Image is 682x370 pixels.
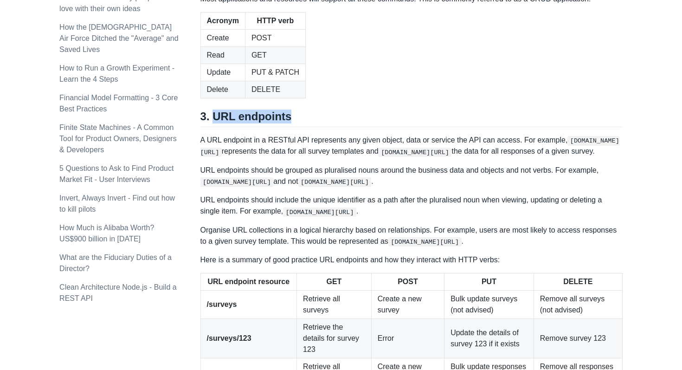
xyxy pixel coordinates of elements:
a: What are the Fiduciary Duties of a Director? [59,253,172,273]
code: [DOMAIN_NAME][URL] [200,177,274,187]
td: Read [200,46,245,64]
th: DELETE [534,273,622,291]
td: Update [200,64,245,81]
td: DELETE [245,81,305,98]
code: [DOMAIN_NAME][URL] [379,148,452,157]
h2: 3. URL endpoints [200,110,623,127]
p: URL endpoints should be grouped as pluralised nouns around the business data and objects and not ... [200,165,623,187]
td: Create a new survey [371,291,444,319]
a: Finite State Machines - A Common Tool for Product Owners, Designers & Developers [59,123,177,154]
strong: /surveys/123 [207,334,251,342]
td: PUT & PATCH [245,64,305,81]
td: Delete [200,81,245,98]
td: Update the details of survey 123 if it exists [444,319,534,358]
code: [DOMAIN_NAME][URL] [283,208,356,217]
td: Retrieve all surveys [297,291,372,319]
th: GET [297,273,372,291]
th: URL endpoint resource [200,273,297,291]
p: Organise URL collections in a logical hierarchy based on relationships. For example, users are mo... [200,225,623,247]
strong: /surveys [207,300,237,308]
td: Remove survey 123 [534,319,622,358]
th: Acronym [200,12,245,29]
th: PUT [444,273,534,291]
code: [DOMAIN_NAME][URL] [298,177,372,187]
a: Clean Architecture Node.js - Build a REST API [59,283,177,302]
a: How Much is Alibaba Worth? US$900 billion in [DATE] [59,224,154,243]
td: GET [245,46,305,64]
td: Bulk update surveys (not advised) [444,291,534,319]
td: Remove all surveys (not advised) [534,291,622,319]
th: POST [371,273,444,291]
th: HTTP verb [245,12,305,29]
a: 5 Questions to Ask to Find Product Market Fit - User Interviews [59,164,174,183]
p: URL endpoints should include the unique identifier as a path after the pluralised noun when viewi... [200,195,623,217]
p: A URL endpoint in a RESTful API represents any given object, data or service the API can access. ... [200,135,623,157]
td: Create [200,29,245,46]
p: Here is a summary of good practice URL endpoints and how they interact with HTTP verbs: [200,254,623,266]
a: How to Run a Growth Experiment - Learn the 4 Steps [59,64,174,83]
a: Financial Model Formatting - 3 Core Best Practices [59,94,178,113]
td: POST [245,29,305,46]
code: [DOMAIN_NAME][URL] [388,237,462,247]
td: Retrieve the details for survey 123 [297,319,372,358]
td: Error [371,319,444,358]
a: Invert, Always Invert - Find out how to kill pilots [59,194,175,213]
a: How the [DEMOGRAPHIC_DATA] Air Force Ditched the "Average" and Saved Lives [59,23,179,53]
